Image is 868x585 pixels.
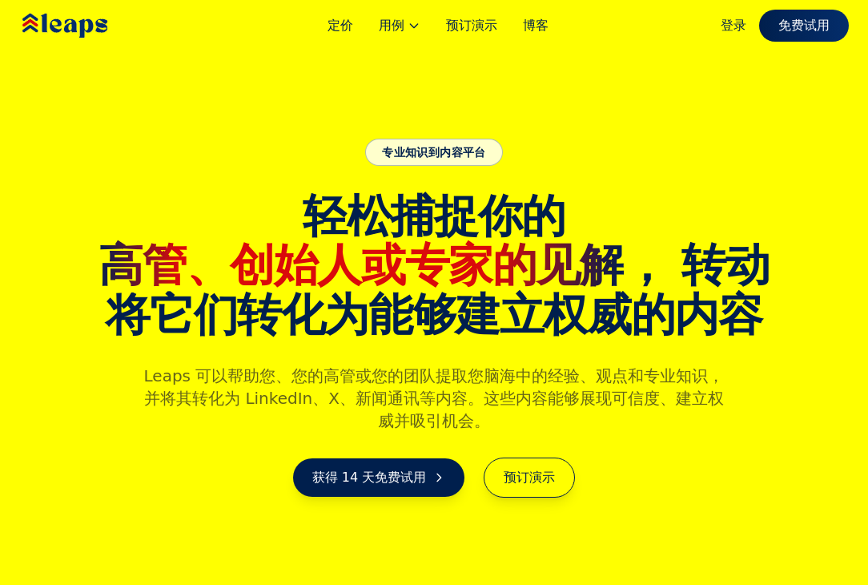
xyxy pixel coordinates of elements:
[759,10,849,42] a: 免费试用
[312,470,427,485] font: 获得 14 天免费试用
[19,2,155,49] img: 飞跃标志
[144,366,725,430] font: Leaps 可以帮助您、您的高管或您的团队提取您脑海中的经验、观点和专业知识，并将其转化为 LinkedIn、X、新闻通讯等内容。这些内容能够展现可信度、建立权威并吸引机会。
[523,18,549,33] font: 博客
[721,16,746,35] a: 登录
[504,470,555,485] font: 预订演示
[382,146,485,159] font: 专业知识到内容平台
[328,16,353,35] a: 定价
[778,18,830,33] font: 免费试用
[303,190,565,242] font: 轻松捕捉你的
[624,239,770,291] font: ， 转动
[446,18,497,33] font: 预订演示
[98,239,623,291] font: 高管、创始人或专家的见解
[106,288,762,341] font: 将它们转化为能够建立权威的内容
[293,458,465,497] a: 获得 14 天免费试用
[379,18,404,33] font: 用例
[484,458,575,498] a: 预订演示
[379,16,420,35] button: 用例
[721,18,746,33] font: 登录
[328,18,353,33] font: 定价
[523,16,549,35] a: 博客
[446,16,497,35] a: 预订演示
